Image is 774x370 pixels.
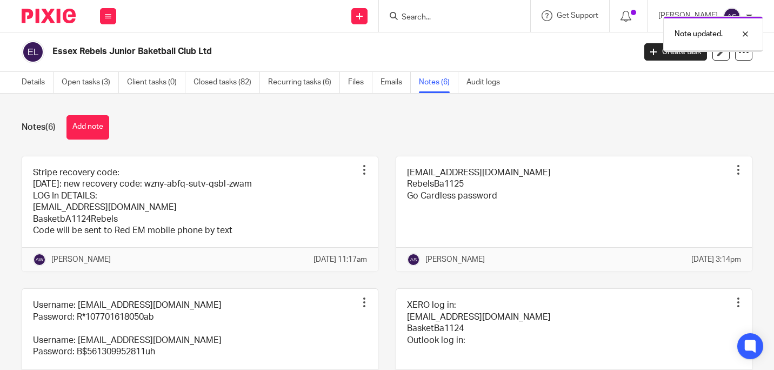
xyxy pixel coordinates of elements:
[22,9,76,23] img: Pixie
[22,41,44,63] img: svg%3E
[66,115,109,140] button: Add note
[45,123,56,131] span: (6)
[193,72,260,93] a: Closed tasks (82)
[127,72,185,93] a: Client tasks (0)
[644,43,707,61] a: Create task
[691,254,741,265] p: [DATE] 3:14pm
[313,254,367,265] p: [DATE] 11:17am
[62,72,119,93] a: Open tasks (3)
[407,253,420,266] img: svg%3E
[22,72,54,93] a: Details
[466,72,508,93] a: Audit logs
[51,254,111,265] p: [PERSON_NAME]
[675,29,723,39] p: Note updated.
[425,254,485,265] p: [PERSON_NAME]
[268,72,340,93] a: Recurring tasks (6)
[381,72,411,93] a: Emails
[22,122,56,133] h1: Notes
[723,8,740,25] img: svg%3E
[52,46,513,57] h2: Essex Rebels Junior Baketball Club Ltd
[33,253,46,266] img: svg%3E
[419,72,458,93] a: Notes (6)
[348,72,372,93] a: Files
